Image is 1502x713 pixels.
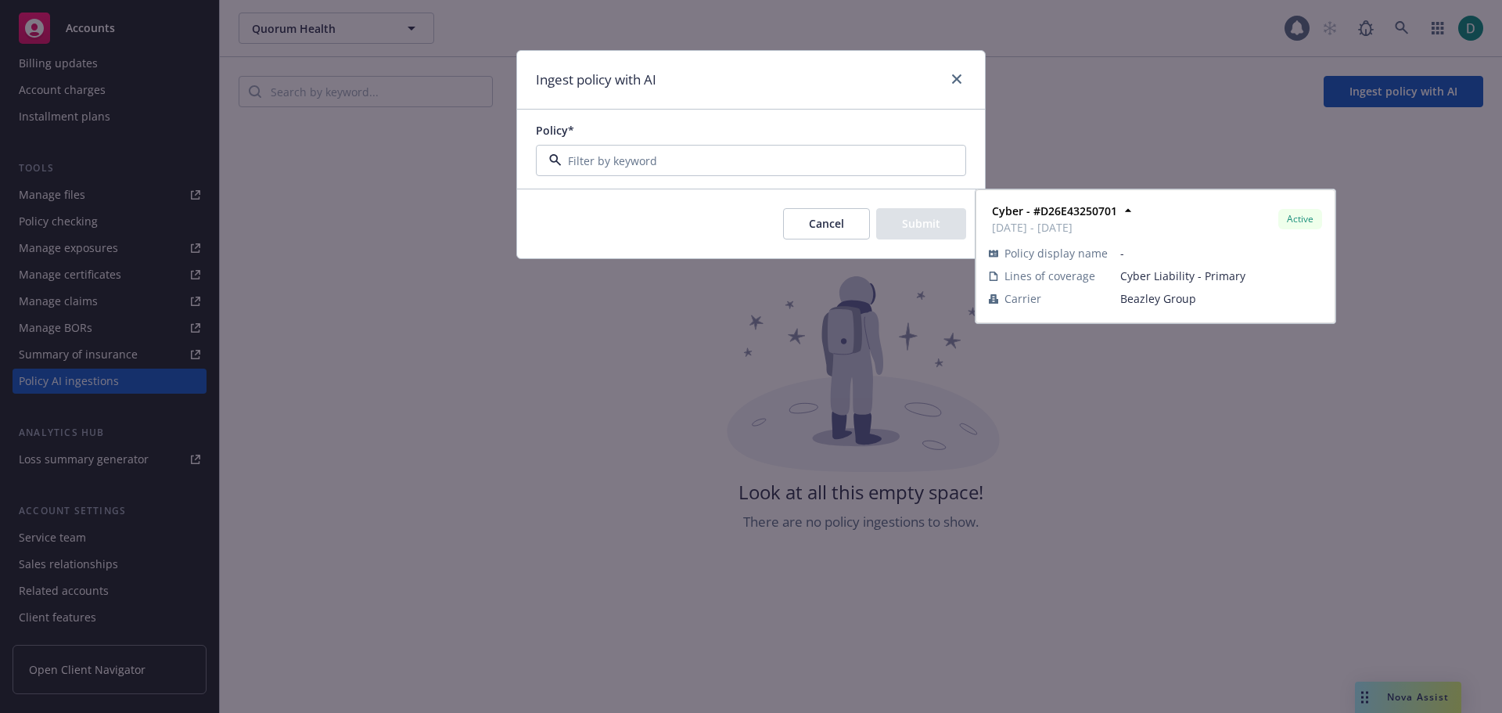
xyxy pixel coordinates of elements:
span: Lines of coverage [1004,268,1095,284]
span: [DATE] - [DATE] [992,219,1117,236]
span: Carrier [1004,290,1041,307]
span: Policy display name [1004,245,1108,261]
input: Filter by keyword [562,153,934,169]
strong: Cyber - #D26E43250701 [992,203,1117,218]
span: Cyber Liability - Primary [1120,268,1322,284]
a: close [947,70,966,88]
span: Beazley Group [1120,290,1322,307]
span: Policy* [536,123,574,138]
span: Active [1285,212,1316,226]
h1: Ingest policy with AI [536,70,656,90]
span: - [1120,245,1322,261]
